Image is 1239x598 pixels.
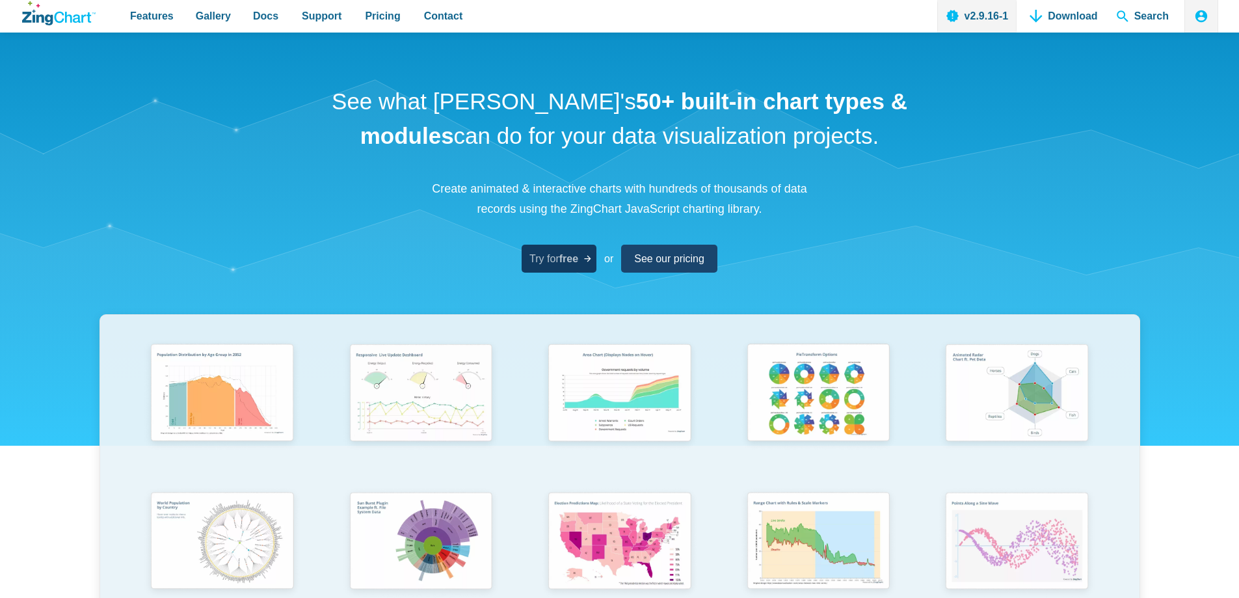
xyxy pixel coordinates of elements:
img: Animated Radar Chart ft. Pet Data [937,338,1096,451]
strong: 50+ built-in chart types & modules [360,88,907,148]
img: Pie Transform Options [739,338,898,451]
img: Area Chart (Displays Nodes on Hover) [540,338,699,451]
span: Support [302,7,341,25]
a: Area Chart (Displays Nodes on Hover) [520,338,719,485]
img: Responsive Live Update Dashboard [341,338,500,451]
a: Pie Transform Options [719,338,918,485]
a: Population Distribution by Age Group in 2052 [123,338,322,485]
a: ZingChart Logo. Click to return to the homepage [22,1,96,25]
h1: See what [PERSON_NAME]'s can do for your data visualization projects. [327,85,913,153]
strong: free [559,253,578,264]
span: Gallery [196,7,231,25]
a: Responsive Live Update Dashboard [321,338,520,485]
a: Try forfree [522,245,596,273]
span: See our pricing [634,250,704,267]
a: Animated Radar Chart ft. Pet Data [918,338,1117,485]
span: or [604,250,613,267]
a: See our pricing [621,245,717,273]
span: Try for [529,250,578,267]
span: Features [130,7,174,25]
span: Docs [253,7,278,25]
img: Population Distribution by Age Group in 2052 [142,338,301,451]
span: Pricing [365,7,400,25]
p: Create animated & interactive charts with hundreds of thousands of data records using the ZingCha... [425,179,815,219]
span: Contact [424,7,463,25]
